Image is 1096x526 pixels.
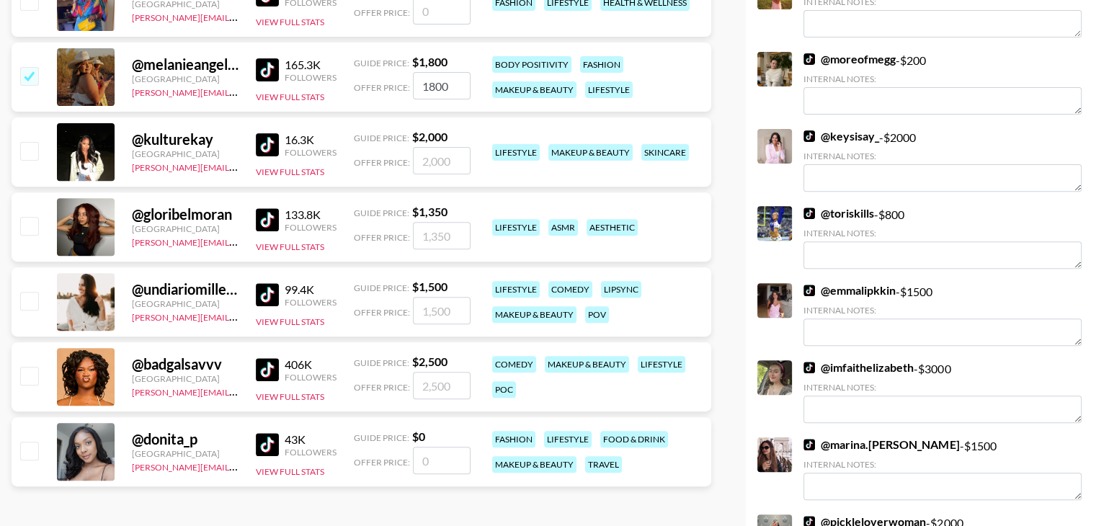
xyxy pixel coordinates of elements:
[412,429,425,443] strong: $ 0
[803,283,1082,346] div: - $ 1500
[132,205,239,223] div: @ gloribelmoran
[803,129,1082,192] div: - $ 2000
[492,381,516,398] div: poc
[413,297,471,324] input: 1,500
[492,306,576,323] div: makeup & beauty
[256,208,279,231] img: TikTok
[256,17,324,27] button: View Full Stats
[413,72,471,99] input: 1,800
[803,439,815,450] img: TikTok
[132,84,414,98] a: [PERSON_NAME][EMAIL_ADDRESS][PERSON_NAME][DOMAIN_NAME]
[803,283,896,298] a: @emmalipkkin
[285,357,337,372] div: 406K
[601,281,641,298] div: lipsync
[413,372,471,399] input: 2,500
[492,219,540,236] div: lifestyle
[803,52,896,66] a: @moreofmegg
[492,456,576,473] div: makeup & beauty
[256,466,324,477] button: View Full Stats
[132,448,239,459] div: [GEOGRAPHIC_DATA]
[132,73,239,84] div: [GEOGRAPHIC_DATA]
[803,382,1082,393] div: Internal Notes:
[412,280,447,293] strong: $ 1,500
[285,297,337,308] div: Followers
[803,228,1082,239] div: Internal Notes:
[354,82,410,93] span: Offer Price:
[803,362,815,373] img: TikTok
[285,447,337,458] div: Followers
[132,148,239,159] div: [GEOGRAPHIC_DATA]
[354,307,410,318] span: Offer Price:
[412,355,447,368] strong: $ 2,500
[285,133,337,147] div: 16.3K
[256,133,279,156] img: TikTok
[803,52,1082,115] div: - $ 200
[285,58,337,72] div: 165.3K
[580,56,623,73] div: fashion
[803,459,1082,470] div: Internal Notes:
[803,208,815,219] img: TikTok
[256,241,324,252] button: View Full Stats
[803,130,815,142] img: TikTok
[354,382,410,393] span: Offer Price:
[600,431,668,447] div: food & drink
[285,372,337,383] div: Followers
[132,459,414,473] a: [PERSON_NAME][EMAIL_ADDRESS][PERSON_NAME][DOMAIN_NAME]
[285,147,337,158] div: Followers
[132,9,414,23] a: [PERSON_NAME][EMAIL_ADDRESS][PERSON_NAME][DOMAIN_NAME]
[492,81,576,98] div: makeup & beauty
[803,151,1082,161] div: Internal Notes:
[256,358,279,381] img: TikTok
[256,391,324,402] button: View Full Stats
[256,92,324,102] button: View Full Stats
[803,305,1082,316] div: Internal Notes:
[354,7,410,18] span: Offer Price:
[638,356,685,373] div: lifestyle
[412,205,447,218] strong: $ 1,350
[585,456,622,473] div: travel
[354,58,409,68] span: Guide Price:
[132,159,414,173] a: [PERSON_NAME][EMAIL_ADDRESS][PERSON_NAME][DOMAIN_NAME]
[492,56,571,73] div: body positivity
[132,55,239,73] div: @ melanieangelese
[544,431,592,447] div: lifestyle
[132,280,239,298] div: @ undiariomillennial
[803,437,959,452] a: @marina.[PERSON_NAME]
[285,432,337,447] div: 43K
[803,285,815,296] img: TikTok
[548,281,592,298] div: comedy
[803,206,874,220] a: @toriskills
[548,144,633,161] div: makeup & beauty
[803,360,914,375] a: @imfaithelizabeth
[132,309,414,323] a: [PERSON_NAME][EMAIL_ADDRESS][PERSON_NAME][DOMAIN_NAME]
[354,282,409,293] span: Guide Price:
[132,384,414,398] a: [PERSON_NAME][EMAIL_ADDRESS][PERSON_NAME][DOMAIN_NAME]
[354,357,409,368] span: Guide Price:
[492,281,540,298] div: lifestyle
[354,133,409,143] span: Guide Price:
[641,144,689,161] div: skincare
[256,58,279,81] img: TikTok
[132,130,239,148] div: @ kulturekay
[548,219,578,236] div: asmr
[256,316,324,327] button: View Full Stats
[132,373,239,384] div: [GEOGRAPHIC_DATA]
[587,219,638,236] div: aesthetic
[354,232,410,243] span: Offer Price:
[256,166,324,177] button: View Full Stats
[803,206,1082,269] div: - $ 800
[803,73,1082,84] div: Internal Notes:
[413,447,471,474] input: 0
[803,360,1082,423] div: - $ 3000
[803,129,879,143] a: @keysisay_
[412,55,447,68] strong: $ 1,800
[256,433,279,456] img: TikTok
[585,81,633,98] div: lifestyle
[413,147,471,174] input: 2,000
[132,223,239,234] div: [GEOGRAPHIC_DATA]
[492,356,536,373] div: comedy
[285,208,337,222] div: 133.8K
[354,457,410,468] span: Offer Price:
[413,222,471,249] input: 1,350
[285,72,337,83] div: Followers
